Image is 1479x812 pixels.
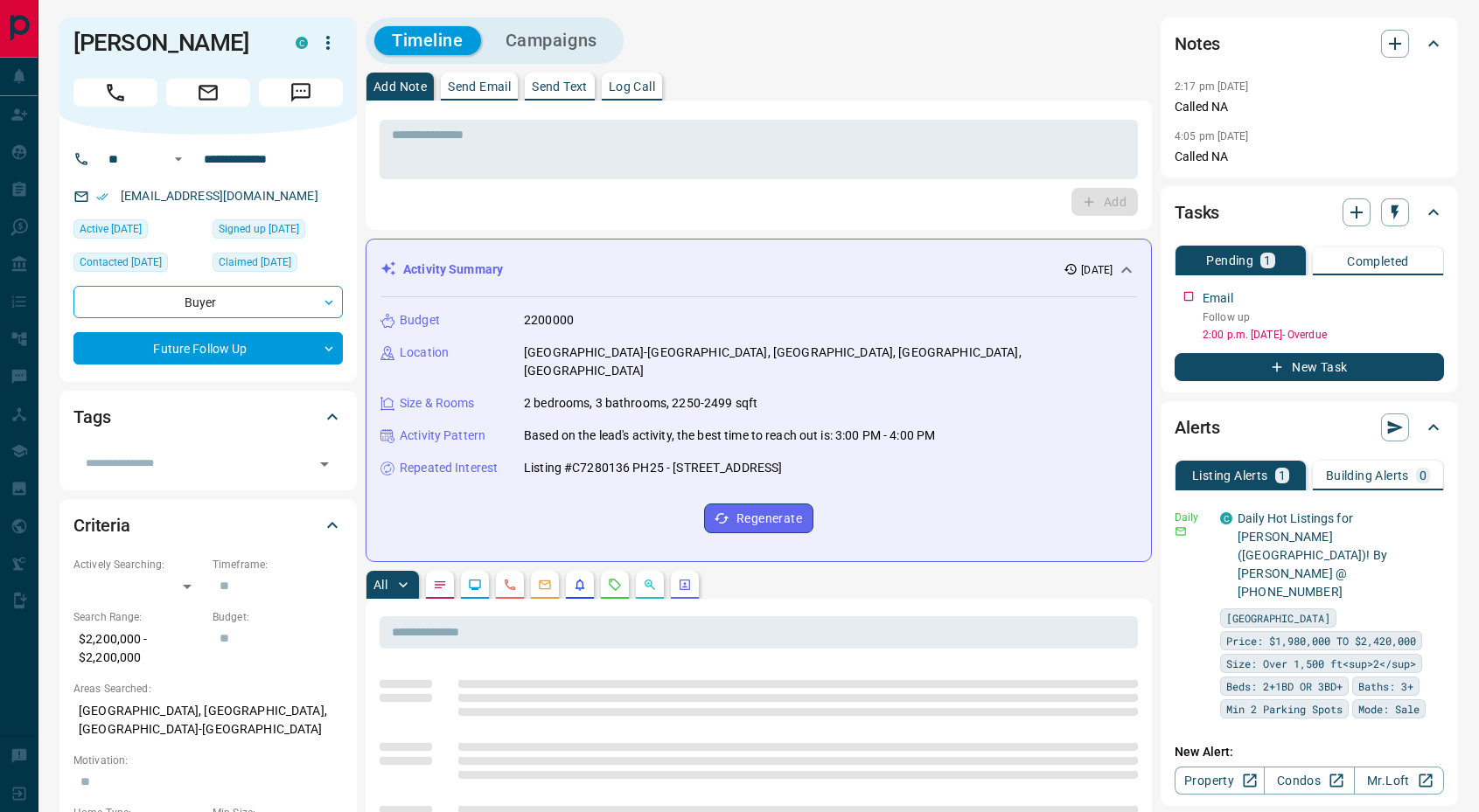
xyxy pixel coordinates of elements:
[1175,23,1444,65] div: Notes
[1203,289,1233,308] p: Email
[468,578,482,592] svg: Lead Browsing Activity
[1206,254,1253,267] p: Pending
[219,253,291,271] span: Claimed [DATE]
[1238,511,1387,599] a: Daily Hot Listings for [PERSON_NAME] ([GEOGRAPHIC_DATA])! By [PERSON_NAME] @ [PHONE_NUMBER]
[1203,327,1444,343] p: 2:00 p.m. [DATE] - Overdue
[532,80,588,93] p: Send Text
[73,681,343,697] p: Areas Searched:
[678,578,692,592] svg: Agent Actions
[73,253,204,277] div: Thu May 22 2025
[1347,255,1409,267] p: Completed
[524,344,1137,380] p: [GEOGRAPHIC_DATA]-[GEOGRAPHIC_DATA], [GEOGRAPHIC_DATA], [GEOGRAPHIC_DATA], [GEOGRAPHIC_DATA]
[524,427,935,445] p: Based on the lead's activity, the best time to reach out is: 3:00 PM - 4:00 PM
[1175,743,1444,761] p: New Alert:
[1175,767,1265,795] a: Property
[524,311,574,330] p: 2200000
[1220,512,1232,524] div: condos.ca
[400,427,485,445] p: Activity Pattern
[259,79,343,107] span: Message
[448,80,511,93] p: Send Email
[73,332,343,364] div: Future Follow Up
[433,578,447,592] svg: Notes
[1192,469,1268,482] p: Listing Alerts
[1226,677,1343,695] span: Beds: 2+1BD OR 3BD+
[73,753,343,768] p: Motivation:
[73,511,130,539] h2: Criteria
[1175,30,1220,58] h2: Notes
[1175,98,1444,116] p: Called NA
[503,578,517,592] svg: Calls
[1358,677,1413,695] span: Baths: 3+
[1081,262,1113,278] p: [DATE]
[1326,469,1409,482] p: Building Alerts
[80,253,162,271] span: Contacted [DATE]
[96,191,108,203] svg: Email Verified
[73,79,157,107] span: Call
[73,697,343,744] p: [GEOGRAPHIC_DATA], [GEOGRAPHIC_DATA], [GEOGRAPHIC_DATA]-[GEOGRAPHIC_DATA]
[400,311,440,330] p: Budget
[73,504,343,546] div: Criteria
[213,557,343,573] p: Timeframe:
[704,503,813,533] button: Regenerate
[312,452,337,476] button: Open
[213,253,343,277] div: Thu May 22 2025
[1420,469,1427,482] p: 0
[1279,469,1286,482] p: 1
[1175,148,1444,166] p: Called NA
[374,26,481,55] button: Timeline
[1175,80,1249,93] p: 2:17 pm [DATE]
[1175,130,1249,142] p: 4:05 pm [DATE]
[1226,655,1416,672] span: Size: Over 1,500 ft<sup>2</sup>
[73,557,204,573] p: Actively Searching:
[168,149,189,170] button: Open
[1175,406,1444,448] div: Alerts
[1226,700,1343,718] span: Min 2 Parking Spots
[121,189,318,203] a: [EMAIL_ADDRESS][DOMAIN_NAME]
[373,80,427,93] p: Add Note
[296,37,308,49] div: condos.ca
[573,578,587,592] svg: Listing Alerts
[73,403,110,431] h2: Tags
[400,459,498,477] p: Repeated Interest
[538,578,552,592] svg: Emails
[73,286,343,318] div: Buyer
[1175,198,1219,226] h2: Tasks
[1203,309,1444,325] p: Follow up
[1264,767,1354,795] a: Condos
[73,219,204,244] div: Sat May 31 2025
[524,394,757,413] p: 2 bedrooms, 3 bathrooms, 2250-2499 sqft
[1264,254,1271,267] p: 1
[1358,700,1420,718] span: Mode: Sale
[166,79,250,107] span: Email
[524,459,782,477] p: Listing #C7280136 PH25 - [STREET_ADDRESS]
[73,609,204,625] p: Search Range:
[73,625,204,672] p: $2,200,000 - $2,200,000
[609,80,655,93] p: Log Call
[73,396,343,438] div: Tags
[380,253,1137,286] div: Activity Summary[DATE]
[643,578,657,592] svg: Opportunities
[608,578,622,592] svg: Requests
[80,220,142,238] span: Active [DATE]
[213,219,343,244] div: Thu May 22 2025
[213,609,343,625] p: Budget:
[400,394,475,413] p: Size & Rooms
[1175,510,1210,525] p: Daily
[1175,353,1444,381] button: New Task
[1175,191,1444,233] div: Tasks
[403,260,503,279] p: Activity Summary
[1226,609,1330,627] span: [GEOGRAPHIC_DATA]
[73,29,269,57] h1: [PERSON_NAME]
[488,26,615,55] button: Campaigns
[400,344,449,362] p: Location
[1226,632,1416,649] span: Price: $1,980,000 TO $2,420,000
[1175,525,1187,538] svg: Email
[219,220,299,238] span: Signed up [DATE]
[1175,413,1220,441] h2: Alerts
[373,579,387,591] p: All
[1354,767,1444,795] a: Mr.Loft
